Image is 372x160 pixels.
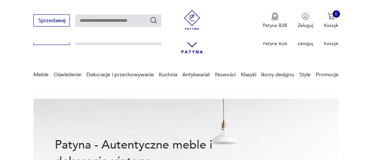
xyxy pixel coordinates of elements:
a: Meble [33,62,49,87]
a: Sprzedawaj [33,19,70,23]
img: Ikona medalu [271,13,279,21]
a: Kuchnia [159,62,177,87]
button: Zaloguj [298,13,313,29]
div: 0 [333,10,340,18]
a: Klasyki [241,62,256,87]
p: Patyna B2B [263,22,287,29]
a: Ikony designu [261,62,294,87]
p: Zaloguj [298,22,313,29]
p: Patyna B2B [263,40,287,47]
a: Dekoracje i przechowywanie [86,62,154,87]
button: Sprzedawaj [33,14,70,27]
p: Zaloguj [298,40,313,47]
button: Szukaj [150,16,158,24]
img: Ikona koszyka [328,13,335,20]
p: Koszyk [324,22,339,29]
p: Koszyk [324,40,339,47]
a: Antykwariat [182,62,210,87]
a: Nowości [215,62,236,87]
img: Patyna - sklep z meblami i dekoracjami vintage [180,10,204,30]
a: Ikona medaluPatyna B2B [263,13,287,29]
img: Ikonka użytkownika [302,13,309,20]
a: Promocje [316,62,339,87]
a: Oświetlenie [54,62,81,87]
button: 0Koszyk [324,13,339,29]
a: Style [299,62,311,87]
button: Patyna B2B [263,13,287,29]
